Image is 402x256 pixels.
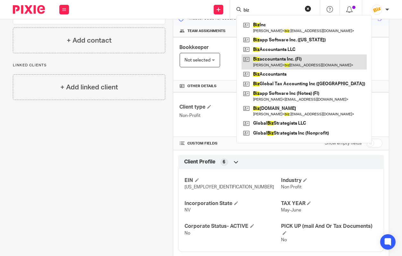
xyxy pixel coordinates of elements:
input: Search [243,8,301,13]
h4: Incorporation State [185,200,281,207]
p: Non-Profit [180,112,281,119]
span: Team assignments [188,29,226,34]
span: [US_EMPLOYER_IDENTIFICATION_NUMBER] [185,185,274,189]
span: Bookkeeper [180,45,209,50]
h4: Corporate Status- ACTIVE [185,223,281,230]
p: Linked clients [13,63,165,68]
h4: Industry [281,177,377,184]
span: NV [185,208,191,212]
h4: EIN [185,177,281,184]
label: Show empty fields [325,140,362,146]
span: No [281,238,287,242]
span: Non Profit [281,185,302,189]
h4: TAX YEAR [281,200,377,207]
h4: + Add linked client [60,82,118,92]
span: Other details [188,84,217,89]
img: Pixie [13,5,45,14]
span: No [185,231,191,235]
span: Client Profile [184,159,216,165]
h4: PICK UP (mail And Or Tax Documents) [281,223,377,237]
h4: + Add contact [67,36,112,45]
h4: CUSTOM FIELDS [180,141,281,146]
span: May-June [281,208,301,212]
span: 6 [223,159,226,165]
span: Not selected [185,58,211,62]
button: Clear [305,5,311,12]
h4: Client type [180,104,281,111]
img: siteIcon.png [372,4,382,15]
